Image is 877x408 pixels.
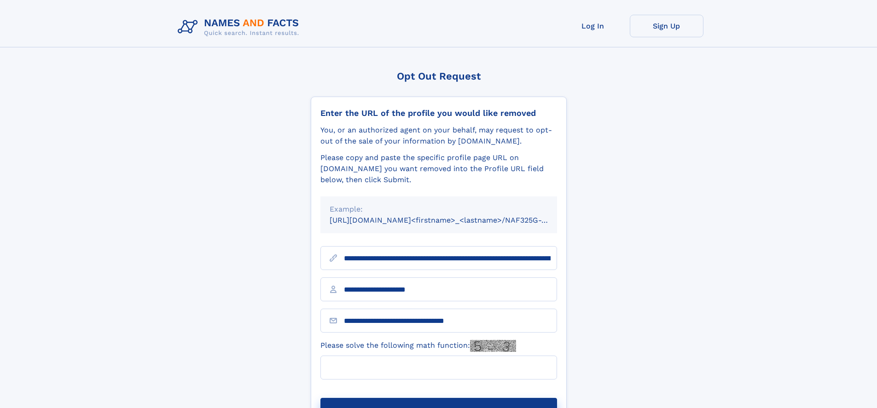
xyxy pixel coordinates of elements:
a: Sign Up [630,15,703,37]
div: You, or an authorized agent on your behalf, may request to opt-out of the sale of your informatio... [320,125,557,147]
label: Please solve the following math function: [320,340,516,352]
small: [URL][DOMAIN_NAME]<firstname>_<lastname>/NAF325G-xxxxxxxx [330,216,575,224]
div: Enter the URL of the profile you would like removed [320,108,557,118]
div: Example: [330,204,548,215]
div: Please copy and paste the specific profile page URL on [DOMAIN_NAME] you want removed into the Pr... [320,152,557,185]
a: Log In [556,15,630,37]
img: Logo Names and Facts [174,15,307,40]
div: Opt Out Request [311,70,567,82]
